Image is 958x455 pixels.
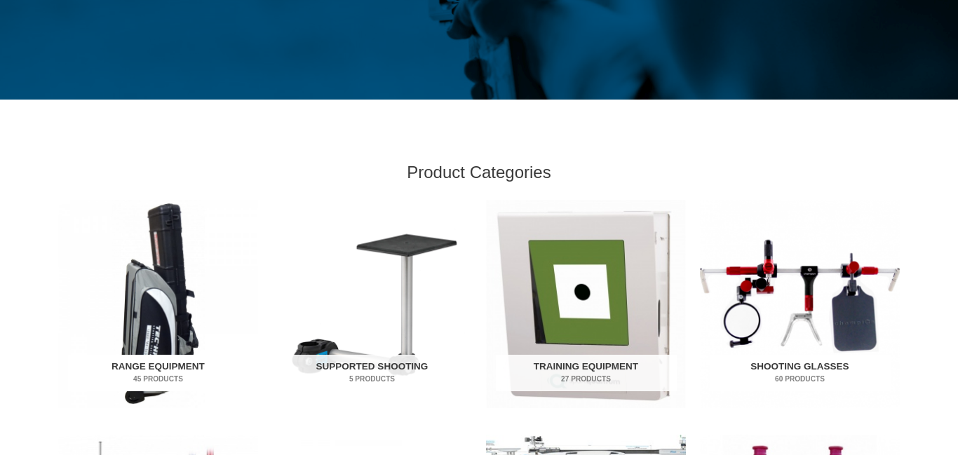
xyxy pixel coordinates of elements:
[496,355,677,391] h2: Training Equipment
[68,374,249,384] mark: 45 Products
[282,355,463,391] h2: Supported Shooting
[272,200,472,408] a: Visit product category Supported Shooting
[282,374,463,384] mark: 5 Products
[272,200,472,408] img: Supported Shooting
[68,355,249,391] h2: Range Equipment
[710,374,891,384] mark: 60 Products
[486,200,686,408] img: Training Equipment
[486,200,686,408] a: Visit product category Training Equipment
[710,355,891,391] h2: Shooting Glasses
[58,161,900,183] h2: Product Categories
[496,374,677,384] mark: 27 Products
[700,200,900,408] img: Shooting Glasses
[58,200,258,408] img: Range Equipment
[700,200,900,408] a: Visit product category Shooting Glasses
[58,200,258,408] a: Visit product category Range Equipment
